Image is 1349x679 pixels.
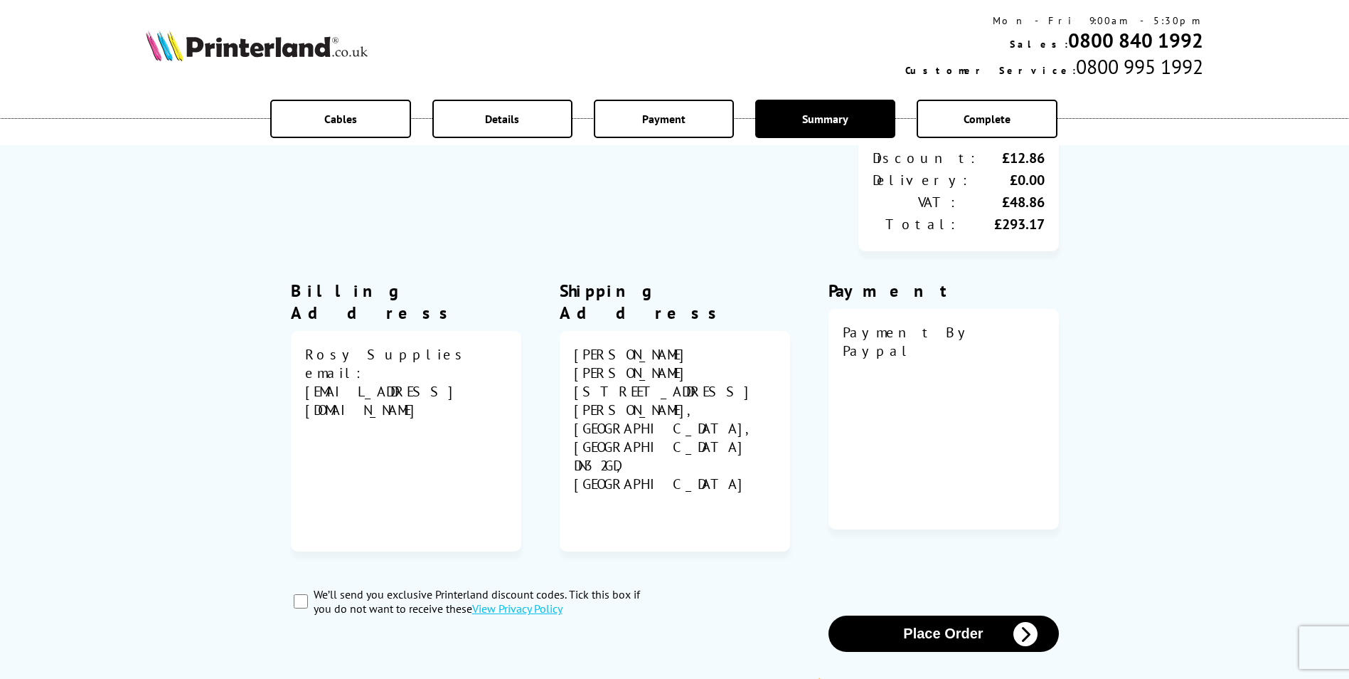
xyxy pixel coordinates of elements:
div: Rosy Supplies [305,345,507,364]
a: modal_privacy [472,601,562,616]
div: DN3 2GD, [GEOGRAPHIC_DATA] [574,456,776,493]
div: Payment [828,280,1059,302]
span: 0800 995 1992 [1076,53,1203,80]
div: Total: [873,215,959,233]
div: Payment By Paypal [843,323,1045,515]
span: Details [485,112,519,126]
span: Summary [802,112,848,126]
a: 0800 840 1992 [1068,27,1203,53]
span: Cables [324,112,357,126]
div: Delivery: [873,171,971,189]
div: Billing Address [291,280,521,324]
div: Mon - Fri 9:00am - 5:30pm [905,14,1203,27]
div: VAT: [873,193,959,211]
div: £12.86 [979,149,1045,167]
div: Discount: [873,149,979,167]
div: email: [EMAIL_ADDRESS][DOMAIN_NAME] [305,364,507,419]
label: We’ll send you exclusive Printerland discount codes. Tick this box if you do not want to receive ... [314,587,659,616]
span: Complete [964,112,1011,126]
div: £48.86 [959,193,1045,211]
div: [STREET_ADDRESS][PERSON_NAME], [574,382,776,419]
div: Shipping Address [560,280,790,324]
span: Sales: [1010,38,1068,51]
span: Payment [642,112,686,126]
button: Place Order [828,616,1059,652]
img: Printerland Logo [146,30,368,61]
span: Customer Service: [905,64,1076,77]
div: [GEOGRAPHIC_DATA], [GEOGRAPHIC_DATA] [574,419,776,456]
div: £293.17 [959,215,1045,233]
div: [PERSON_NAME] [PERSON_NAME] [574,345,776,382]
div: £0.00 [971,171,1045,189]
